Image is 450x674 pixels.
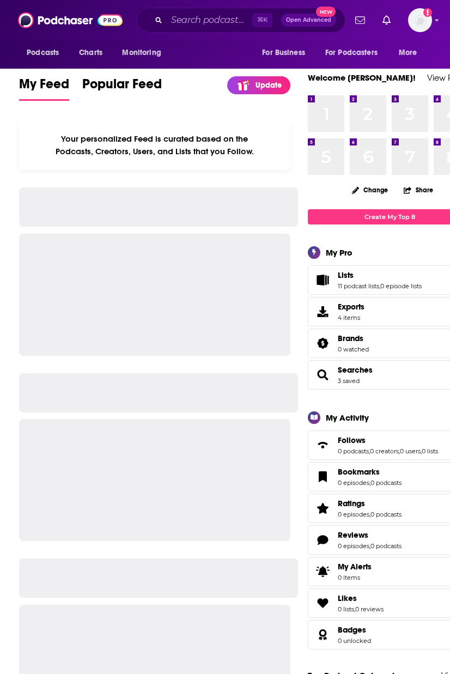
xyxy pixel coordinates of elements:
a: 0 episodes [338,542,369,550]
span: , [369,447,370,455]
a: 0 episode lists [380,282,422,290]
span: Popular Feed [82,76,162,99]
a: Update [227,76,290,94]
span: Charts [79,45,102,60]
span: Monitoring [122,45,161,60]
a: Searches [312,367,333,382]
span: , [369,479,370,487]
a: 0 watched [338,345,369,353]
span: , [369,542,370,550]
span: New [316,7,336,17]
span: My Alerts [338,562,372,572]
span: Podcasts [27,45,59,60]
a: Follows [338,435,438,445]
button: open menu [114,42,175,63]
span: , [421,447,422,455]
button: open menu [391,42,431,63]
a: 0 episodes [338,479,369,487]
svg: Add a profile image [423,8,432,17]
span: Follows [338,435,366,445]
a: Likes [312,596,333,611]
a: 0 unlocked [338,637,371,645]
a: 0 creators [370,447,399,455]
a: 0 lists [338,605,354,613]
a: Badges [312,627,333,642]
a: Show notifications dropdown [351,11,369,29]
div: My Activity [326,412,369,423]
button: open menu [318,42,393,63]
a: Brands [338,333,369,343]
a: Ratings [312,501,333,516]
button: Open AdvancedNew [281,14,336,27]
a: 0 reviews [355,605,384,613]
button: Change [345,183,394,197]
span: More [399,45,417,60]
span: , [379,282,380,290]
span: Badges [338,625,366,635]
a: 0 podcasts [370,542,402,550]
span: Open Advanced [286,17,331,23]
a: Bookmarks [312,469,333,484]
a: Reviews [312,532,333,548]
span: My Feed [19,76,69,99]
button: open menu [254,42,319,63]
a: My Feed [19,76,69,101]
span: , [354,605,355,613]
span: , [369,511,370,518]
span: For Podcasters [325,45,378,60]
span: My Alerts [312,564,333,579]
a: Popular Feed [82,76,162,101]
span: For Business [262,45,305,60]
a: Bookmarks [338,467,402,477]
img: Podchaser - Follow, Share and Rate Podcasts [18,10,123,31]
a: Likes [338,593,384,603]
span: Likes [338,593,357,603]
a: Searches [338,365,373,375]
span: Exports [338,302,364,312]
a: 3 saved [338,377,360,385]
span: Lists [338,270,354,280]
a: Charts [72,42,109,63]
p: Update [256,81,282,90]
span: Ratings [338,499,365,508]
span: Logged in as Isla [408,8,432,32]
a: Brands [312,336,333,351]
a: Lists [312,272,333,288]
a: Ratings [338,499,402,508]
span: 4 items [338,314,364,321]
a: Reviews [338,530,402,540]
a: 0 podcasts [370,511,402,518]
a: Badges [338,625,371,635]
span: Brands [338,333,363,343]
a: Welcome [PERSON_NAME]! [308,72,416,83]
img: User Profile [408,8,432,32]
span: ⌘ K [252,13,272,27]
a: 0 podcasts [338,447,369,455]
div: My Pro [326,247,352,258]
span: 0 items [338,574,372,581]
a: 0 podcasts [370,479,402,487]
a: Lists [338,270,422,280]
span: Bookmarks [338,467,380,477]
a: 11 podcast lists [338,282,379,290]
a: 0 users [400,447,421,455]
a: Follows [312,438,333,453]
div: Your personalized Feed is curated based on the Podcasts, Creators, Users, and Lists that you Follow. [19,120,290,170]
div: Search podcasts, credits, & more... [137,8,345,33]
button: open menu [19,42,73,63]
span: Exports [312,304,333,319]
a: Show notifications dropdown [378,11,395,29]
a: 0 lists [422,447,438,455]
a: 0 episodes [338,511,369,518]
span: Reviews [338,530,368,540]
button: Show profile menu [408,8,432,32]
span: , [399,447,400,455]
button: Share [403,179,434,201]
input: Search podcasts, credits, & more... [167,11,252,29]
